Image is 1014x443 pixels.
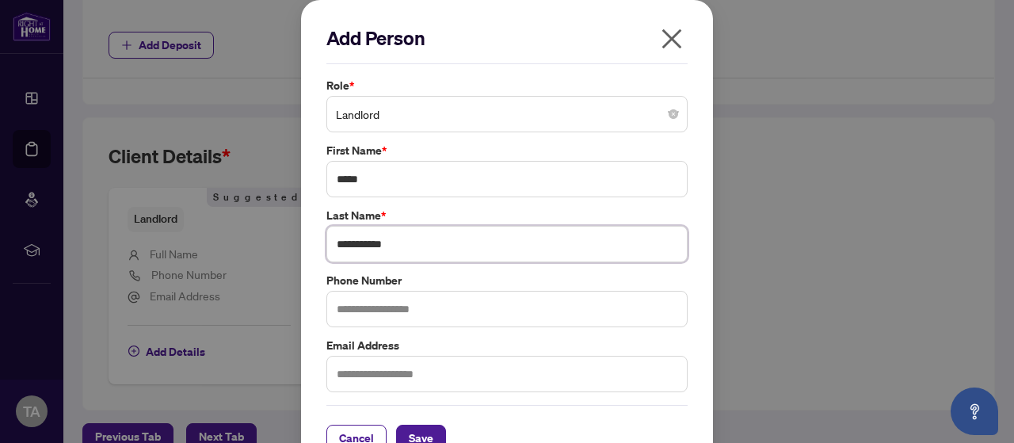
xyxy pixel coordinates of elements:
[326,25,688,51] h2: Add Person
[336,99,678,129] span: Landlord
[659,26,684,52] span: close
[326,272,688,289] label: Phone Number
[326,77,688,94] label: Role
[326,142,688,159] label: First Name
[326,337,688,354] label: Email Address
[326,207,688,224] label: Last Name
[669,109,678,119] span: close-circle
[951,388,998,435] button: Open asap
